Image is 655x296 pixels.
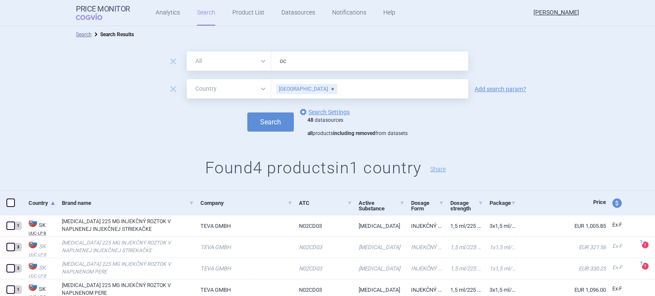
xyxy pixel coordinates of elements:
a: [MEDICAL_DATA] 225 MG INJEKČNÝ ROZTOK V NAPLNENOM PERE [62,260,194,276]
span: Ex-factory price [612,286,622,292]
a: [MEDICAL_DATA] [352,258,405,279]
a: N02CD03 [293,258,353,279]
img: Slovakia [29,240,37,248]
abbr: UUC-LP B — List of medicinal products published by the Ministry of Health of the Slovak Republic ... [29,253,55,257]
div: datasources products from datasets [307,117,408,137]
a: [MEDICAL_DATA] [352,216,405,236]
img: Slovakia [29,218,37,227]
span: Ex-factory price [612,222,622,228]
span: Ex-factory price [612,264,622,270]
a: EUR 321.58 [516,237,606,258]
abbr: UUC-LP B — List of medicinal products published by the Ministry of Health of the Slovak Republic ... [29,231,55,236]
a: Active Substance [359,193,405,219]
a: EUR 1,005.85 [516,216,606,236]
a: N02CD03 [293,237,353,258]
a: INJEKČNÝ ROZTOK [405,237,444,258]
a: 1,5 ml/225 mg [444,237,483,258]
a: Package [490,193,516,213]
img: Slovakia [29,282,37,291]
a: SKSKUUC-LP B [22,218,55,236]
div: 1 [14,285,22,294]
a: Company [200,193,292,213]
a: 1x1,5 ml/225 mg (pero inj.napl.) [483,258,516,279]
strong: Search Results [100,32,134,37]
a: INJEKČNÝ ROZTOK [405,216,444,236]
span: ? [638,240,643,245]
span: Ex-factory price [612,243,622,249]
img: Slovakia [29,261,37,270]
a: SKSKUUC-LP B [22,239,55,257]
a: Ex-F [606,240,638,253]
a: Price MonitorCOGVIO [76,5,130,21]
div: 1 [14,221,22,230]
a: [MEDICAL_DATA] [352,237,405,258]
a: N02CD03 [293,216,353,236]
button: Search [247,112,294,132]
div: [GEOGRAPHIC_DATA] [276,84,337,94]
li: Search [76,30,92,39]
a: 1,5 ml/225 mg [444,216,483,236]
a: Ex-F [606,219,638,232]
a: 1x1,5 ml/225 mg (striek.inj.napl.skl.) [483,237,516,258]
span: COGVIO [76,13,114,20]
a: TEVA GMBH [194,237,292,258]
span: Price [593,199,606,205]
a: Ex-F [606,283,638,296]
a: 3x1,5 ml/225 mg (striek.inj.napl.skl.) [483,216,516,236]
a: EUR 330.25 [516,258,606,279]
span: ? [638,261,643,266]
a: [MEDICAL_DATA] 225 MG INJEKČNÝ ROZTOK V NAPLNENEJ INJEKČNEJ STRIEKAČKE [62,239,194,254]
strong: all [307,130,313,136]
a: INJEKČNÝ ROZTOK [405,258,444,279]
strong: Price Monitor [76,5,130,13]
a: Search [76,32,92,37]
a: Dosage strength [450,193,483,219]
a: 1,5 ml/225 mg [444,258,483,279]
a: ? [642,263,652,270]
a: [MEDICAL_DATA] 225 MG INJEKČNÝ ROZTOK V NAPLNENEJ INJEKČNEJ STRIEKAČKE [62,218,194,233]
a: TEVA GMBH [194,216,292,236]
a: Dosage Form [411,193,444,219]
a: Search Settings [298,107,350,117]
a: Add search param? [475,86,526,92]
abbr: UUC-LP B — List of medicinal products published by the Ministry of Health of the Slovak Republic ... [29,274,55,278]
a: TEVA GMBH [194,258,292,279]
strong: 48 [307,117,313,123]
a: Country [29,193,55,213]
a: Ex-F [606,262,638,274]
a: ATC [299,193,353,213]
li: Search Results [92,30,134,39]
div: 3 [14,264,22,273]
a: SKSKUUC-LP B [22,260,55,278]
button: Share [430,166,446,172]
div: 3 [14,243,22,251]
a: Brand name [62,193,194,213]
strong: including removed [333,130,375,136]
a: ? [642,241,652,248]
